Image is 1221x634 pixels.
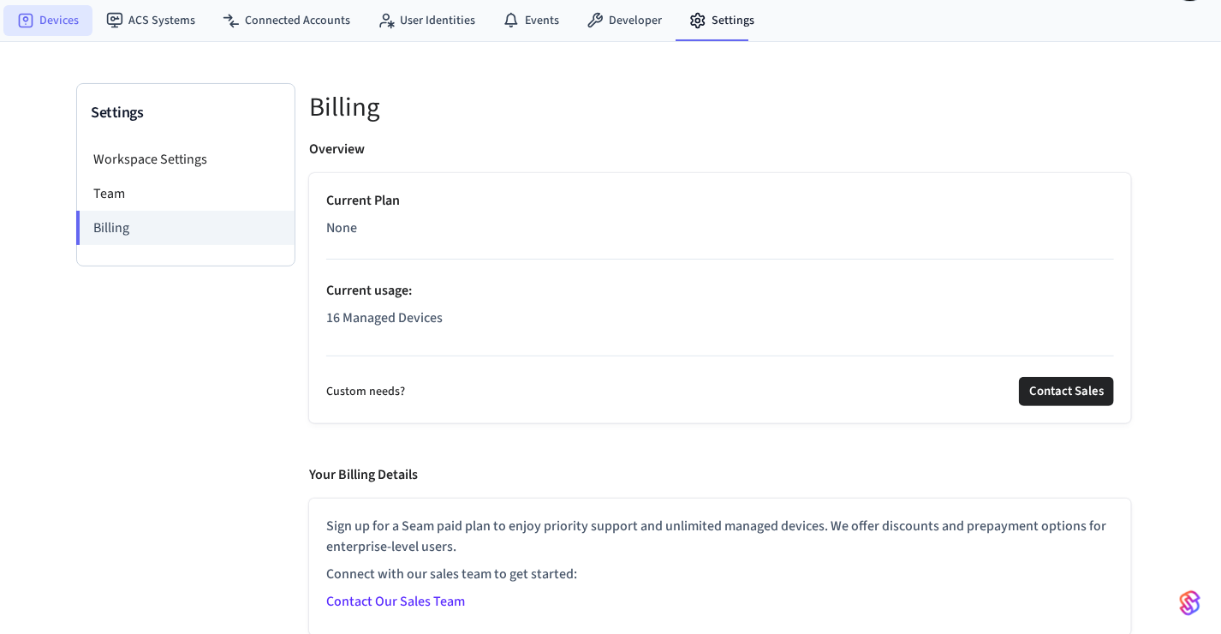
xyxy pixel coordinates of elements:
a: Developer [573,5,676,36]
a: Contact Our Sales Team [326,592,465,611]
a: Devices [3,5,92,36]
li: Team [77,176,295,211]
button: Contact Sales [1019,377,1114,406]
a: Events [489,5,573,36]
a: Settings [676,5,768,36]
a: Connected Accounts [209,5,364,36]
p: Sign up for a Seam paid plan to enjoy priority support and unlimited managed devices. We offer di... [326,516,1114,557]
p: 16 Managed Devices [326,308,1114,328]
img: SeamLogoGradient.69752ec5.svg [1180,589,1200,617]
p: Connect with our sales team to get started: [326,564,1114,584]
span: None [326,218,357,238]
p: Overview [309,139,365,159]
h3: Settings [91,101,281,125]
h5: Billing [309,90,1131,125]
p: Current Plan [326,190,1114,211]
div: Custom needs? [326,377,1114,406]
a: User Identities [364,5,489,36]
li: Billing [76,211,295,245]
a: ACS Systems [92,5,209,36]
li: Workspace Settings [77,142,295,176]
p: Current usage : [326,280,1114,301]
p: Your Billing Details [309,464,418,485]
